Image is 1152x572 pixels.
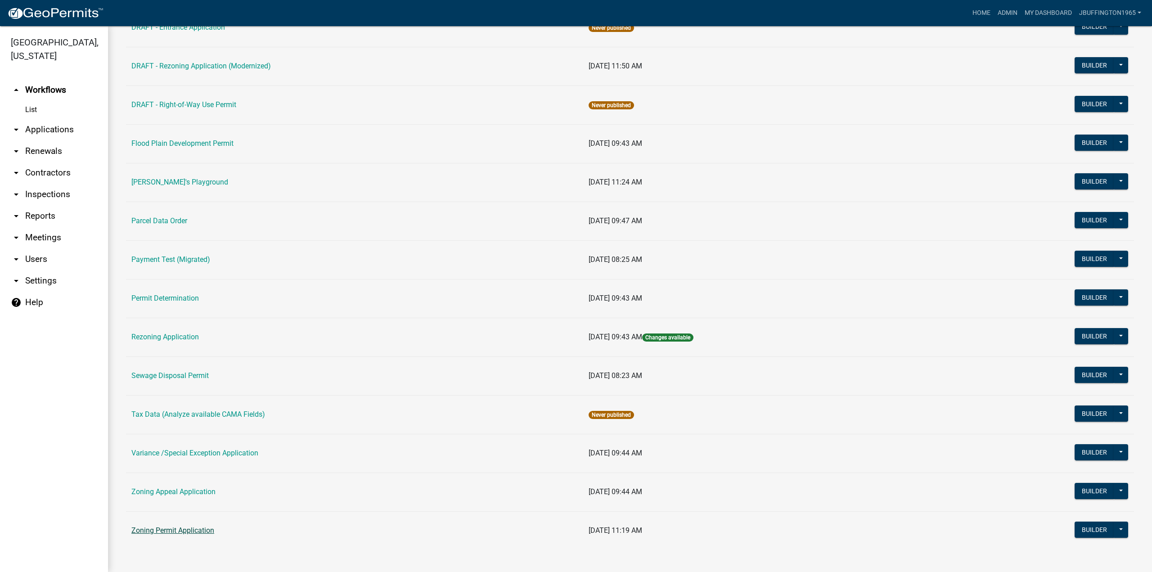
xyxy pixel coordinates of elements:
[1075,135,1114,151] button: Builder
[589,62,642,70] span: [DATE] 11:50 AM
[1075,444,1114,460] button: Builder
[589,216,642,225] span: [DATE] 09:47 AM
[994,5,1021,22] a: Admin
[1075,18,1114,35] button: Builder
[11,275,22,286] i: arrow_drop_down
[131,178,228,186] a: [PERSON_NAME]'s Playground
[969,5,994,22] a: Home
[1075,483,1114,499] button: Builder
[589,526,642,535] span: [DATE] 11:19 AM
[1075,5,1145,22] a: jbuffington1965
[11,211,22,221] i: arrow_drop_down
[589,294,642,302] span: [DATE] 09:43 AM
[11,124,22,135] i: arrow_drop_down
[11,232,22,243] i: arrow_drop_down
[11,189,22,200] i: arrow_drop_down
[11,146,22,157] i: arrow_drop_down
[589,333,642,341] span: [DATE] 09:43 AM
[1075,173,1114,189] button: Builder
[131,526,214,535] a: Zoning Permit Application
[1075,251,1114,267] button: Builder
[131,333,199,341] a: Rezoning Application
[589,178,642,186] span: [DATE] 11:24 AM
[11,85,22,95] i: arrow_drop_up
[11,167,22,178] i: arrow_drop_down
[131,216,187,225] a: Parcel Data Order
[131,371,209,380] a: Sewage Disposal Permit
[1075,328,1114,344] button: Builder
[589,411,634,419] span: Never published
[589,449,642,457] span: [DATE] 09:44 AM
[11,254,22,265] i: arrow_drop_down
[131,449,258,457] a: Variance /Special Exception Application
[642,333,693,342] span: Changes available
[589,139,642,148] span: [DATE] 09:43 AM
[131,294,199,302] a: Permit Determination
[1075,96,1114,112] button: Builder
[1075,405,1114,422] button: Builder
[131,100,236,109] a: DRAFT - Right-of-Way Use Permit
[1075,212,1114,228] button: Builder
[131,255,210,264] a: Payment Test (Migrated)
[589,487,642,496] span: [DATE] 09:44 AM
[131,62,271,70] a: DRAFT - Rezoning Application (Modernized)
[589,255,642,264] span: [DATE] 08:25 AM
[1075,289,1114,306] button: Builder
[589,101,634,109] span: Never published
[589,371,642,380] span: [DATE] 08:23 AM
[1021,5,1075,22] a: My Dashboard
[131,410,265,419] a: Tax Data (Analyze available CAMA Fields)
[1075,57,1114,73] button: Builder
[131,23,225,32] a: DRAFT - Entrance Application
[131,139,234,148] a: Flood Plain Development Permit
[1075,367,1114,383] button: Builder
[1075,522,1114,538] button: Builder
[11,297,22,308] i: help
[131,487,216,496] a: Zoning Appeal Application
[589,24,634,32] span: Never published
